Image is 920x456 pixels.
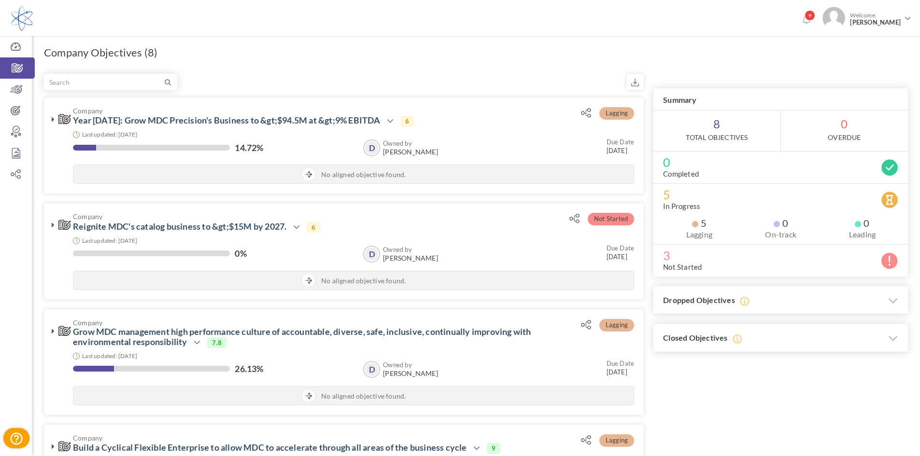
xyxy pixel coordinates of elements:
h1: Company Objectives (8) [44,46,157,59]
span: 0 [663,157,898,167]
span: 7.8 [207,337,226,348]
span: Company [73,107,552,114]
b: Owned by [383,246,412,253]
label: 14.72% [235,143,263,152]
span: Lagging [599,107,634,120]
b: Owned by [383,139,412,147]
small: Due Date [607,138,635,146]
span: [PERSON_NAME] [383,370,438,377]
span: 5 [692,218,707,228]
span: Company [73,319,552,326]
a: D [364,140,379,155]
span: 9 [487,443,500,454]
label: 26.13% [235,364,263,373]
a: Reignite MDC's catalog business to &gt;$15M by 2027. [73,221,286,232]
span: Lagging [599,434,634,447]
span: 9 [805,10,815,21]
label: Leading [826,230,898,239]
a: D [364,362,379,377]
label: Not Started [663,262,702,272]
label: Completed [663,169,699,179]
label: OverDue [828,133,861,142]
label: On-track [745,230,817,239]
a: Build a Cyclical Flexible Enterprise to allow MDC to accelerate through all areas of the business... [73,442,467,453]
small: Last updated: [DATE] [82,352,137,359]
a: Notifications [798,13,814,28]
h3: Closed Objectives [653,324,908,352]
label: Lagging [663,230,735,239]
span: Company [73,213,552,220]
span: 0 [781,111,908,151]
span: [PERSON_NAME] [383,254,438,262]
span: No aligned objective found. [321,276,406,286]
span: 6 [307,222,320,233]
small: [DATE] [607,244,635,261]
img: Photo [822,7,845,29]
a: Photo Welcome,[PERSON_NAME] [819,3,915,31]
small: Export [626,74,644,90]
a: Grow MDC management high performance culture of accountable, diverse, safe, inclusive, continuall... [73,326,531,347]
span: 0 [855,218,869,228]
label: 0% [235,249,246,258]
small: [DATE] [607,138,635,155]
small: Last updated: [DATE] [82,237,137,244]
span: 0 [774,218,788,228]
span: Welcome, [845,7,903,31]
span: Lagging [599,319,634,332]
a: D [364,247,379,262]
small: [DATE] [607,359,635,376]
span: Company [73,434,552,442]
span: No aligned objective found. [321,391,406,401]
h3: Dropped Objectives [653,286,908,315]
h3: Summary [653,88,908,111]
label: In Progress [663,201,700,211]
span: [PERSON_NAME] [383,148,438,156]
span: 3 [663,250,898,260]
img: Logo [11,6,32,30]
a: Year [DATE]: Grow MDC Precision's Business to &gt;$94.5M at &gt;9% EBITDA [73,115,381,125]
b: Owned by [383,361,412,369]
span: 6 [400,116,414,126]
input: Search [44,74,163,90]
span: Not Started [588,213,634,225]
label: Total Objectives [686,133,748,142]
span: 5 [663,190,898,199]
span: 8 [653,111,780,151]
small: Due Date [607,359,635,367]
small: Last updated: [DATE] [82,131,137,138]
span: [PERSON_NAME] [850,19,901,26]
small: Due Date [607,244,635,252]
span: No aligned objective found. [321,170,406,180]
